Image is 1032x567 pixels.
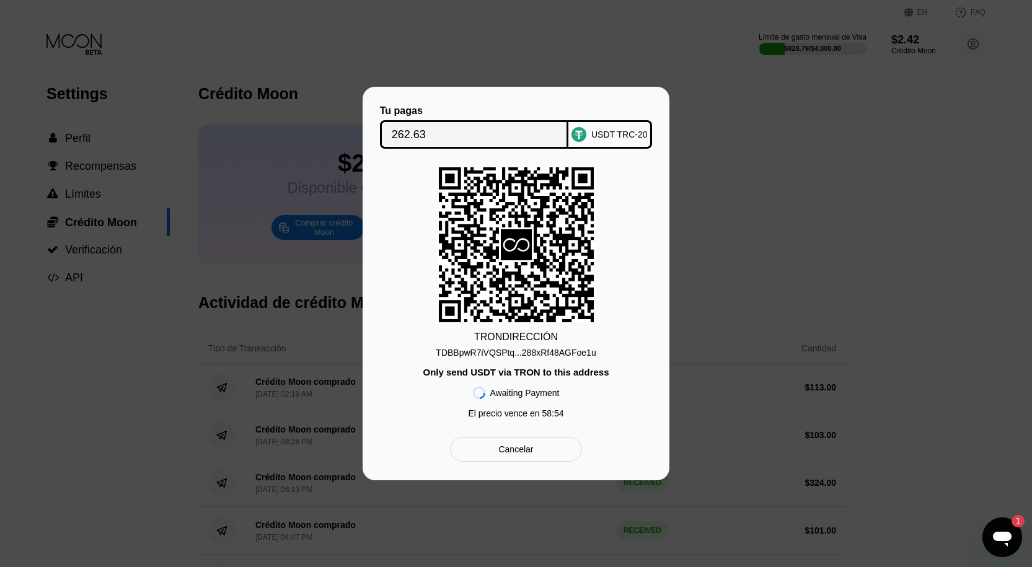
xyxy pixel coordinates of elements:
[490,388,560,398] div: Awaiting Payment
[436,348,596,358] div: TDBBpwR7iVQSPtq...288xRf48AGFoe1u
[982,517,1022,557] iframe: Botón para iniciar la ventana de mensajería, 1 mensaje sin leer
[381,105,651,149] div: Tu pagasUSDT TRC-20
[468,408,563,418] div: El precio vence en
[542,408,564,418] span: 58 : 54
[474,332,558,343] div: TRON DIRECCIÓN
[498,444,533,455] div: Cancelar
[1000,515,1025,527] iframe: Número de mensajes sin leer
[450,437,582,462] div: Cancelar
[591,130,648,139] div: USDT TRC-20
[423,367,609,377] div: Only send USDT via TRON to this address
[436,343,596,358] div: TDBBpwR7iVQSPtq...288xRf48AGFoe1u
[380,105,569,116] div: Tu pagas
